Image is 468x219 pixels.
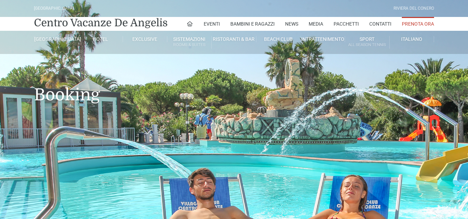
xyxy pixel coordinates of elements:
[204,17,220,31] a: Eventi
[301,36,345,42] a: Intrattenimento
[390,36,434,42] a: Italiano
[369,17,391,31] a: Contatti
[34,54,434,115] h1: Booking
[167,42,211,48] small: Rooms & Suites
[345,42,389,48] small: All Season Tennis
[402,17,434,31] a: Prenota Ora
[34,5,74,12] div: [GEOGRAPHIC_DATA]
[230,17,275,31] a: Bambini e Ragazzi
[285,17,298,31] a: News
[78,36,123,42] a: Hotel
[309,17,323,31] a: Media
[212,36,256,42] a: Ristoranti & Bar
[34,36,78,42] a: [GEOGRAPHIC_DATA]
[345,36,389,49] a: SportAll Season Tennis
[256,36,301,42] a: Beach Club
[401,36,422,42] span: Italiano
[394,5,434,12] div: Riviera Del Conero
[34,16,168,30] a: Centro Vacanze De Angelis
[334,17,359,31] a: Pacchetti
[167,36,212,49] a: SistemazioniRooms & Suites
[123,36,167,42] a: Exclusive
